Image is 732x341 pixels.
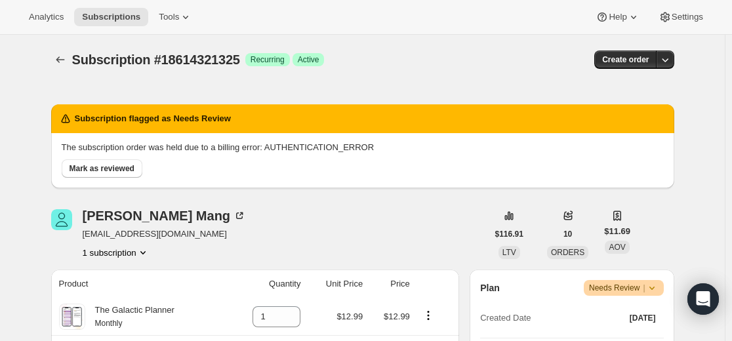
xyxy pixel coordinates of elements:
button: Product actions [418,308,439,323]
span: AOV [609,243,625,252]
h2: Plan [480,281,500,294]
span: Subscriptions [82,12,140,22]
small: Monthly [95,319,123,328]
th: Product [51,270,228,298]
button: Analytics [21,8,71,26]
button: [DATE] [622,309,664,327]
th: Quantity [228,270,305,298]
button: 10 [556,225,580,243]
span: $12.99 [384,311,410,321]
span: Recurring [251,54,285,65]
span: Marion Mang [51,209,72,230]
h2: Subscription flagged as Needs Review [75,112,231,125]
button: Help [588,8,647,26]
span: Tools [159,12,179,22]
span: Subscription #18614321325 [72,52,240,67]
span: Mark as reviewed [70,163,134,174]
span: LTV [502,248,516,257]
span: $12.99 [336,311,363,321]
img: product img [60,304,83,330]
button: Mark as reviewed [62,159,142,178]
span: Create order [602,54,649,65]
div: Open Intercom Messenger [687,283,719,315]
span: Active [298,54,319,65]
button: Settings [651,8,711,26]
span: Created Date [480,311,531,325]
button: Tools [151,8,200,26]
button: $116.91 [487,225,531,243]
span: Needs Review [589,281,659,294]
button: Product actions [83,246,150,259]
span: Settings [672,12,703,22]
th: Unit Price [304,270,367,298]
th: Price [367,270,414,298]
span: Analytics [29,12,64,22]
p: The subscription order was held due to a billing error: AUTHENTICATION_ERROR [62,141,664,154]
span: [DATE] [630,313,656,323]
span: $11.69 [604,225,630,238]
span: $116.91 [495,229,523,239]
div: [PERSON_NAME] Mang [83,209,247,222]
div: The Galactic Planner [85,304,174,330]
button: Create order [594,50,657,69]
span: Help [609,12,626,22]
span: 10 [563,229,572,239]
span: ORDERS [551,248,584,257]
span: | [643,283,645,293]
span: [EMAIL_ADDRESS][DOMAIN_NAME] [83,228,247,241]
button: Subscriptions [51,50,70,69]
button: Subscriptions [74,8,148,26]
